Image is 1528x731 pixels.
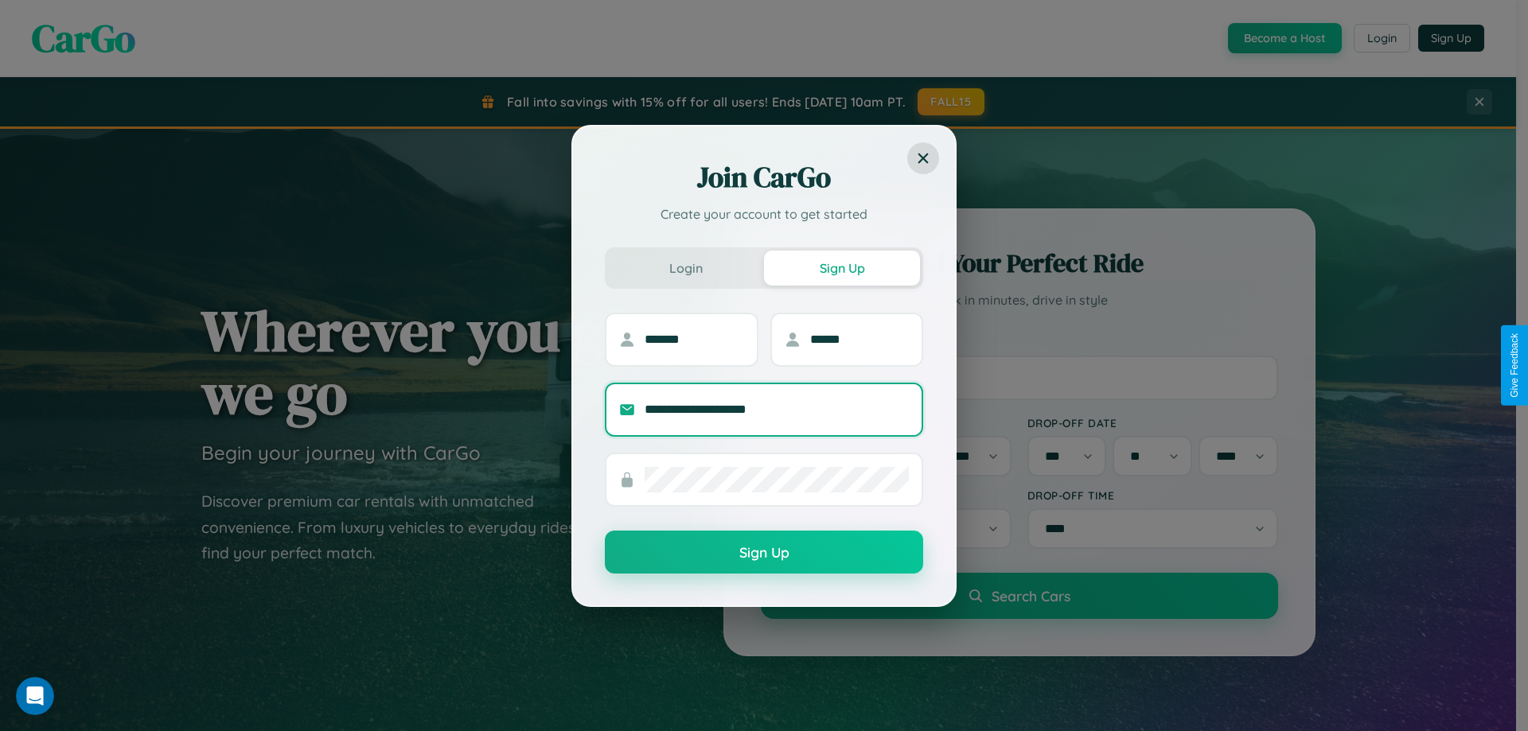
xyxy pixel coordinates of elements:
button: Login [608,251,764,286]
div: Give Feedback [1509,333,1520,398]
p: Create your account to get started [605,204,923,224]
button: Sign Up [764,251,920,286]
iframe: Intercom live chat [16,677,54,715]
h2: Join CarGo [605,158,923,196]
button: Sign Up [605,531,923,574]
